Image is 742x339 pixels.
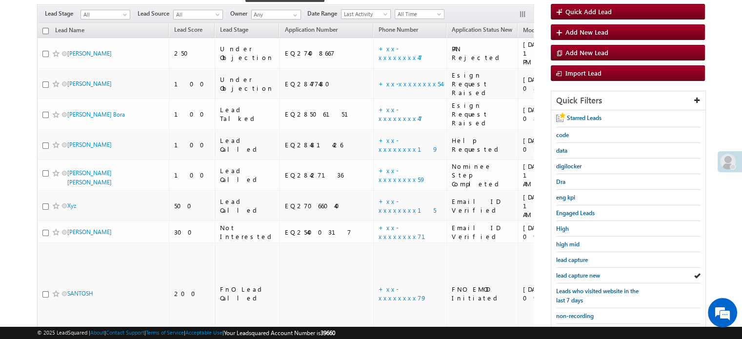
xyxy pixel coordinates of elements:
span: Application Status New [452,26,512,33]
a: Lead Stage [215,24,253,37]
span: Lead Source [138,9,173,18]
a: Modified On (sorted descending) [518,24,570,37]
span: Phone Number [379,26,418,33]
div: Lead Called [220,136,275,154]
div: 300 [174,228,210,237]
a: Application Number [280,24,342,37]
span: Add New Lead [565,28,608,36]
a: +xx-xxxxxxxx79 [379,285,427,302]
span: data [556,147,567,154]
span: lead capture new [556,272,600,279]
span: Engaged Leads [556,209,595,217]
div: 100 [174,80,210,88]
span: Owner [230,9,251,18]
span: © 2025 LeadSquared | | | | | [37,328,335,338]
div: Not Interested [220,223,275,241]
div: Under Objection [220,44,275,62]
a: Phone Number [374,24,423,37]
div: EQ28477480 [284,80,369,88]
div: 200 [174,289,210,298]
span: Dra [556,178,565,185]
a: Xyz [67,202,76,209]
span: Last Activity [341,10,388,19]
input: Type to Search [251,10,301,20]
div: PAN Rejected [452,44,513,62]
a: Show All Items [288,10,300,20]
a: [PERSON_NAME] [67,228,112,236]
a: Acceptable Use [185,329,222,336]
div: [DATE] 08:54 PM [523,75,572,93]
a: [PERSON_NAME] [67,80,112,87]
a: +xx-xxxxxxxx71 [379,223,437,240]
div: Lead Called [220,197,275,215]
span: All [81,10,127,19]
a: [PERSON_NAME] Bora [67,111,125,118]
div: [DATE] 10:46 PM [523,40,572,66]
a: +xx-xxxxxxxx59 [379,166,426,183]
div: [DATE] 10:39 AM [523,162,572,188]
span: Lead Stage [45,9,80,18]
div: Lead Called [220,166,275,184]
span: high mid [556,240,580,248]
div: EQ28506151 [284,110,369,119]
div: Under Objection [220,75,275,93]
div: Nominee Step Completed [452,162,513,188]
a: About [90,329,104,336]
div: Esign Request Raised [452,101,513,127]
div: [DATE] 11:26 AM [523,193,572,219]
span: digilocker [556,162,582,170]
span: lead capture [556,256,588,263]
a: All [173,10,223,20]
a: +xx-xxxxxxxx54 [379,80,441,88]
a: Lead Name [50,25,89,38]
span: Leads who visited website in the last 7 days [556,287,639,304]
span: All Time [395,10,441,19]
div: 100 [174,171,210,179]
div: Esign Request Raised [452,71,513,97]
a: Last Activity [341,9,391,19]
input: Check all records [42,28,49,34]
span: Lead Score [174,26,202,33]
a: +xx-xxxxxxxx47 [379,44,422,61]
span: non-recording [556,312,594,319]
span: Date Range [307,9,341,18]
a: +xx-xxxxxxxx19 [379,136,439,153]
a: All [80,10,130,20]
span: Lead Stage [220,26,248,33]
a: Contact Support [106,329,144,336]
div: [DATE] 09:36 AM [523,223,572,241]
span: Starred Leads [567,114,602,121]
a: [PERSON_NAME] [67,50,112,57]
div: [DATE] 05:04 PM [523,136,572,154]
span: Add New Lead [565,48,608,57]
a: All Time [395,9,444,19]
span: Modified On [523,26,556,34]
div: Email ID Verified [452,223,513,241]
div: Email ID Verified [452,197,513,215]
span: Import Lead [565,69,602,77]
span: code [556,131,569,139]
div: EQ27408667 [284,49,369,58]
div: EQ25400317 [284,228,369,237]
a: +xx-xxxxxxxx15 [379,197,436,214]
a: Lead Score [169,24,207,37]
span: All [174,10,220,19]
div: Help Requested [452,136,513,154]
div: EQ27066040 [284,201,369,210]
span: eng kpi [556,194,575,201]
div: 250 [174,49,210,58]
span: 39660 [321,329,335,337]
div: [DATE] 08:54 PM [523,105,572,123]
span: High [556,225,569,232]
div: EQ28481426 [284,140,369,149]
div: 500 [174,201,210,210]
a: Terms of Service [146,329,184,336]
a: [PERSON_NAME] [67,141,112,148]
div: EQ28427136 [284,171,369,179]
a: [PERSON_NAME] [PERSON_NAME] [67,169,112,186]
span: Application Number [284,26,337,33]
div: FnO Lead Called [220,285,275,302]
a: +xx-xxxxxxxx47 [379,105,422,122]
div: Lead Talked [220,105,275,123]
div: Quick Filters [551,91,705,110]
